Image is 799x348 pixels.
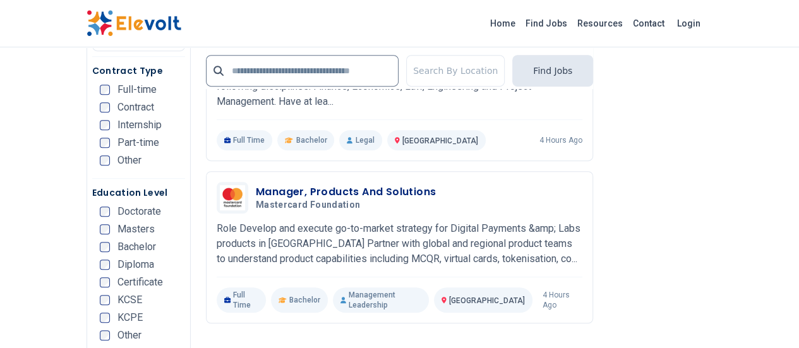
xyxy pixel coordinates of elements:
p: Role Develop and execute go-to-market strategy for Digital Payments &amp; Labs products in [GEOGR... [217,221,582,267]
input: Contract [100,102,110,112]
input: Masters [100,224,110,234]
p: 4 hours ago [539,135,582,145]
span: Contract [117,102,154,112]
span: KCSE [117,295,142,305]
p: 4 hours ago [543,290,583,310]
span: Other [117,330,141,340]
span: Doctorate [117,207,161,217]
p: Full Time [217,130,273,150]
a: Home [485,13,520,33]
h5: Contract Type [92,64,185,77]
span: Mastercard Foundation [256,200,360,211]
iframe: Chat Widget [736,287,799,348]
p: Legal [339,130,381,150]
span: Masters [117,224,155,234]
span: Other [117,155,141,165]
h3: Manager, Products And Solutions [256,184,436,200]
a: Resources [572,13,628,33]
input: Doctorate [100,207,110,217]
span: Bachelor [296,135,327,145]
input: Part-time [100,138,110,148]
input: Diploma [100,260,110,270]
span: KCPE [117,313,143,323]
h5: Education Level [92,186,185,199]
input: Certificate [100,277,110,287]
span: Bachelor [117,242,156,252]
p: Management Leadership [333,287,429,313]
input: KCPE [100,313,110,323]
p: Full Time [217,287,266,313]
span: [GEOGRAPHIC_DATA] [449,296,525,305]
input: Full-time [100,85,110,95]
input: Other [100,155,110,165]
input: Internship [100,120,110,130]
img: Elevolt [87,10,181,37]
button: Find Jobs [512,55,593,87]
span: Part-time [117,138,159,148]
span: Certificate [117,277,163,287]
input: KCSE [100,295,110,305]
a: Mastercard FoundationManager, Products And SolutionsMastercard FoundationRole Develop and execute... [217,182,582,313]
img: Mastercard Foundation [220,185,245,210]
span: Internship [117,120,162,130]
a: Login [670,11,708,36]
input: Other [100,330,110,340]
input: Bachelor [100,242,110,252]
a: Contact [628,13,670,33]
a: Find Jobs [520,13,572,33]
span: Diploma [117,260,154,270]
span: [GEOGRAPHIC_DATA] [402,136,478,145]
span: Bachelor [289,295,320,305]
span: Full-time [117,85,157,95]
